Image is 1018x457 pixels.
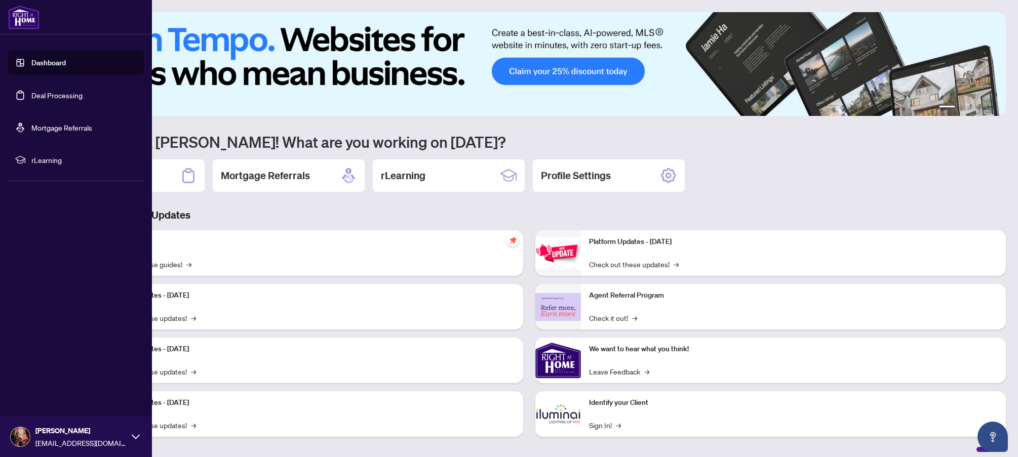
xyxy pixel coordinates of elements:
button: 1 [939,106,955,110]
span: → [616,420,621,431]
h1: Welcome back [PERSON_NAME]! What are you working on [DATE]? [53,132,1006,151]
button: 3 [967,106,971,110]
p: Self-Help [106,236,515,247]
p: Platform Updates - [DATE] [106,397,515,408]
button: Open asap [977,422,1008,452]
p: Platform Updates - [DATE] [106,344,515,355]
img: Identify your Client [535,391,581,437]
h2: Mortgage Referrals [221,169,310,183]
p: Identify your Client [589,397,998,408]
a: Check it out!→ [589,312,637,323]
a: Dashboard [31,58,66,67]
span: pushpin [507,234,519,246]
a: Mortgage Referrals [31,123,92,132]
span: → [191,366,196,377]
button: 5 [984,106,988,110]
span: rLearning [31,154,137,165]
span: → [674,259,679,270]
span: → [644,366,649,377]
button: 2 [959,106,963,110]
img: Slide 0 [53,12,1006,116]
a: Check out these updates!→ [589,259,679,270]
img: Profile Icon [11,427,30,446]
a: Leave Feedback→ [589,366,649,377]
button: 6 [992,106,996,110]
p: Platform Updates - [DATE] [589,236,998,247]
button: 4 [975,106,980,110]
img: Agent Referral Program [535,293,581,321]
img: logo [8,5,40,29]
a: Deal Processing [31,91,83,100]
span: [PERSON_NAME] [35,425,127,436]
h3: Brokerage & Industry Updates [53,208,1006,222]
span: [EMAIL_ADDRESS][DOMAIN_NAME] [35,437,127,448]
h2: Profile Settings [541,169,611,183]
span: → [191,312,196,323]
span: → [632,312,637,323]
span: → [186,259,191,270]
img: We want to hear what you think! [535,338,581,383]
img: Platform Updates - June 23, 2025 [535,237,581,269]
a: Sign In!→ [589,420,621,431]
h2: rLearning [381,169,425,183]
span: → [191,420,196,431]
p: Platform Updates - [DATE] [106,290,515,301]
p: We want to hear what you think! [589,344,998,355]
p: Agent Referral Program [589,290,998,301]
